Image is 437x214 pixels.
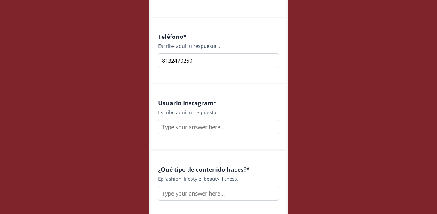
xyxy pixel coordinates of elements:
h4: ¿Qué tipo de contenido haces? * [158,166,279,173]
div: Escribe aquí tu respuesta... [158,109,279,116]
div: Escribe aquí tu respuesta... [158,42,279,50]
input: Type your answer here... [158,186,279,201]
h4: Teléfono * [158,33,279,40]
input: Type your answer here... [158,120,279,134]
h4: Usuario Instagram * [158,99,279,106]
input: Type your answer here... [158,53,279,68]
div: Ej: fashion, lifestyle, beauty, fitness.. [158,175,279,182]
